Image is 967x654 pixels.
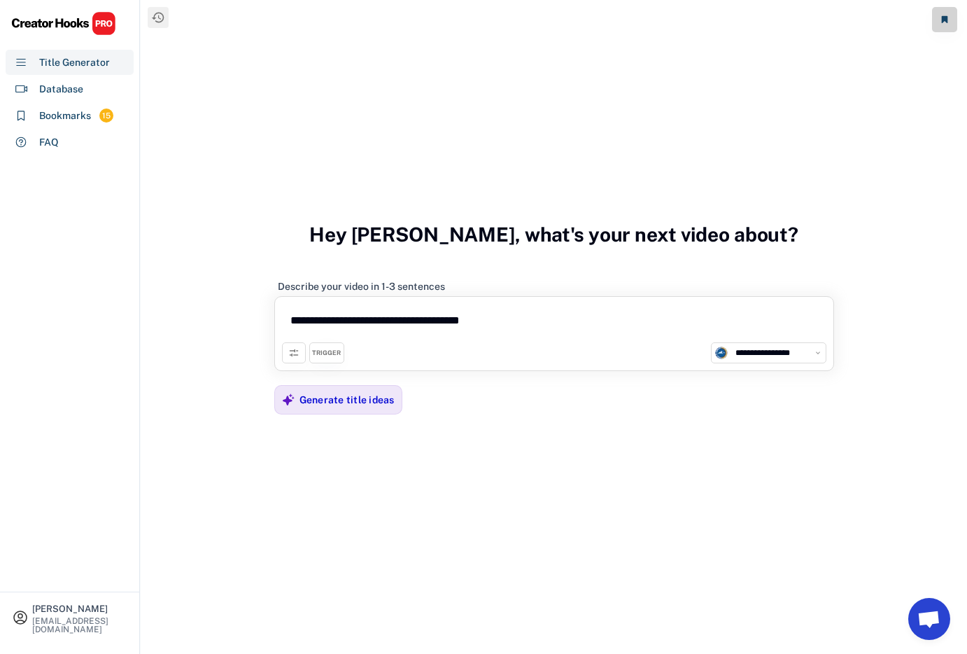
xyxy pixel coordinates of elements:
div: 15 [99,110,113,122]
div: FAQ [39,135,59,150]
div: TRIGGER [312,349,341,358]
div: Database [39,82,83,97]
div: Describe your video in 1-3 sentences [278,280,445,293]
div: Bookmarks [39,109,91,123]
h3: Hey [PERSON_NAME], what's your next video about? [309,208,798,261]
div: Title Generator [39,55,110,70]
div: Generate title ideas [299,394,395,406]
img: channels4_profile.jpg [715,347,728,359]
div: [EMAIL_ADDRESS][DOMAIN_NAME] [32,617,127,634]
div: [PERSON_NAME] [32,604,127,613]
img: CHPRO%20Logo.svg [11,11,116,36]
a: Open chat [908,598,950,640]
